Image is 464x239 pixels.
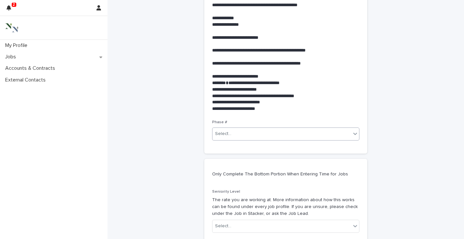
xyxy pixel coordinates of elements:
p: Only Complete The Bottom Portion When Entering Time for Jobs [212,171,357,177]
div: Select... [215,130,231,137]
p: Jobs [3,54,21,60]
div: 2 [7,4,15,16]
p: The rate you are working at. More information about how this works can be found under every job p... [212,197,359,217]
p: My Profile [3,42,33,49]
span: Seniority Level [212,190,240,194]
img: 3bAFpBnQQY6ys9Fa9hsD [5,21,18,34]
span: Phase # [212,120,227,124]
p: Accounts & Contracts [3,65,60,71]
div: Select... [215,223,231,230]
p: 2 [13,2,15,7]
p: External Contacts [3,77,51,83]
